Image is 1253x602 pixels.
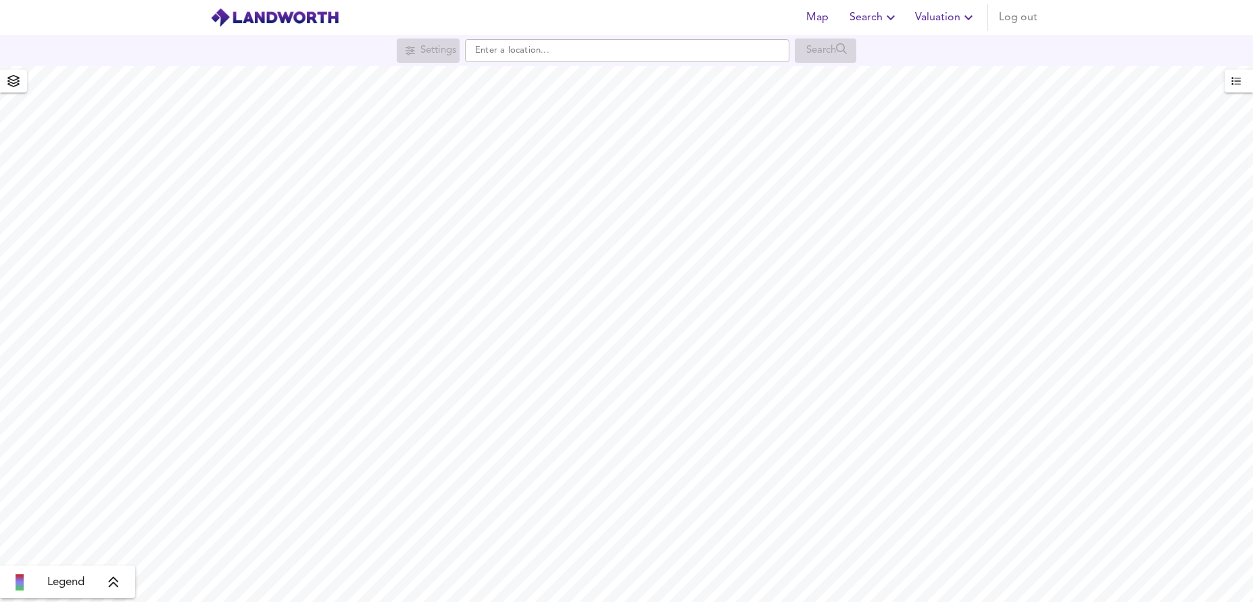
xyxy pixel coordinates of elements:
span: Valuation [915,8,977,27]
div: Search for a location first or explore the map [795,39,856,63]
button: Log out [993,4,1043,31]
span: Map [801,8,833,27]
button: Search [844,4,904,31]
input: Enter a location... [465,39,789,62]
img: logo [210,7,339,28]
span: Search [850,8,899,27]
button: Valuation [910,4,982,31]
span: Legend [47,574,84,591]
button: Map [795,4,839,31]
span: Log out [999,8,1037,27]
div: Search for a location first or explore the map [397,39,460,63]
